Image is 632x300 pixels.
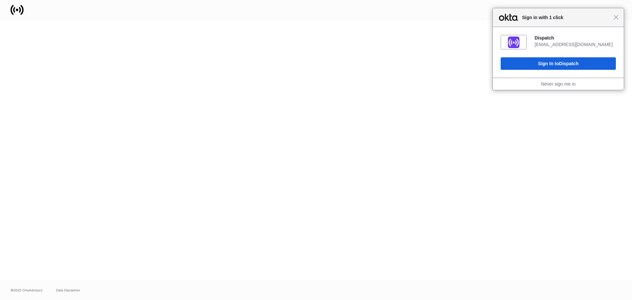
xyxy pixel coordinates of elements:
[535,35,616,41] div: Dispatch
[535,41,616,47] div: [EMAIL_ADDRESS][DOMAIN_NAME]
[541,81,575,87] a: Never sign me in
[519,14,614,21] span: Sign in with 1 click
[559,61,578,66] span: Dispatch
[11,287,43,293] span: © 2025 OneAdvisory
[508,37,519,48] img: fs01jxrofoggULhDH358
[614,15,619,20] span: Close
[501,57,616,70] button: Sign In toDispatch
[56,287,80,293] a: Data Disclaimer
